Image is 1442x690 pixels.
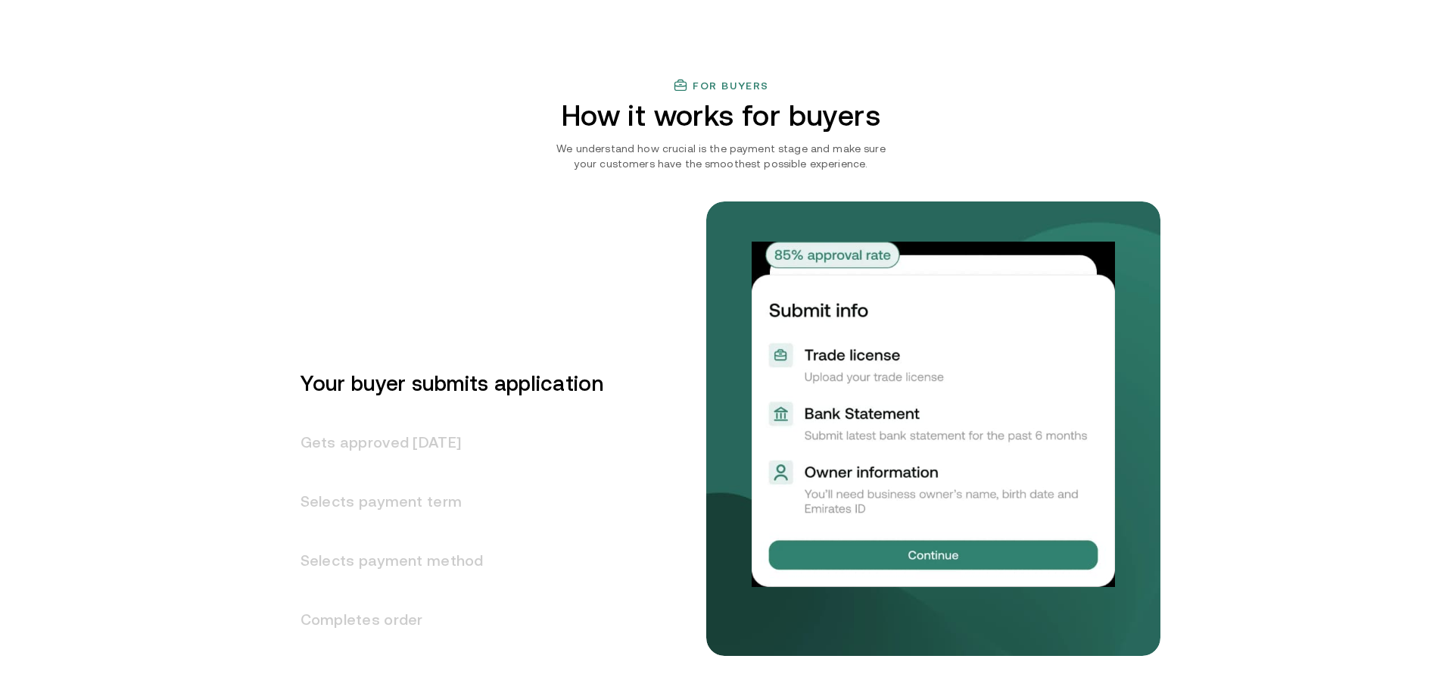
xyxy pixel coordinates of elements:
h3: Selects payment method [282,531,603,590]
h2: How it works for buyers [500,99,942,132]
p: We understand how crucial is the payment stage and make sure your customers have the smoothest po... [550,141,893,171]
h3: Selects payment term [282,472,603,531]
h3: Completes order [282,590,603,649]
h3: Gets approved [DATE] [282,413,603,472]
h3: Your buyer submits application [282,354,603,413]
img: Your buyer submits application [752,242,1115,587]
img: finance [673,78,688,93]
h3: For buyers [693,80,769,92]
